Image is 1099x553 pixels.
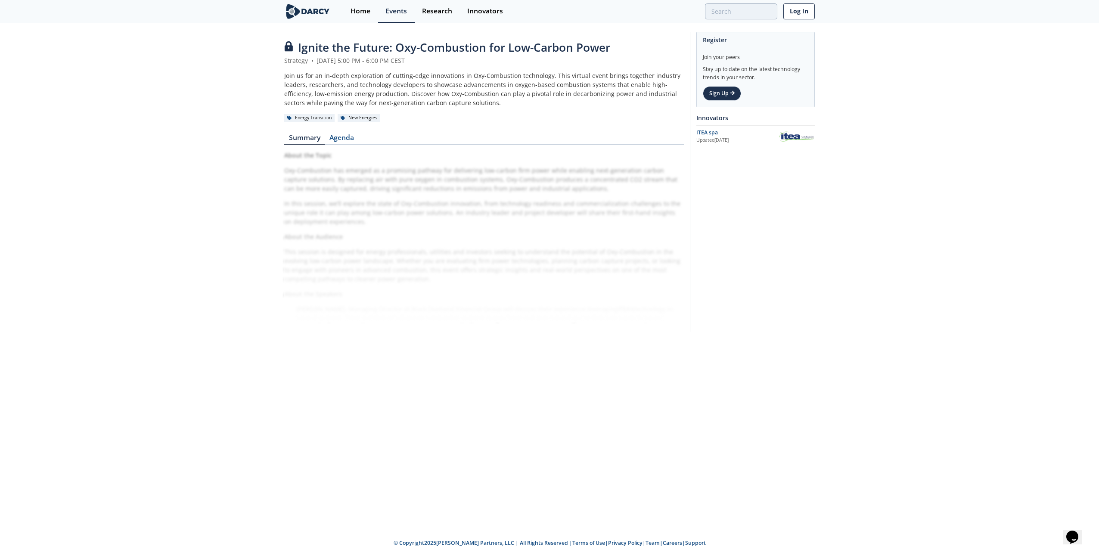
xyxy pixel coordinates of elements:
[703,32,808,47] div: Register
[696,137,779,144] div: Updated [DATE]
[284,4,331,19] img: logo-wide.svg
[422,8,452,15] div: Research
[338,114,380,122] div: New Energies
[284,114,335,122] div: Energy Transition
[608,539,643,547] a: Privacy Policy
[703,47,808,61] div: Join your peers
[646,539,660,547] a: Team
[284,71,684,107] div: Join us for an in-depth exploration of cutting-edge innovations in Oxy-Combustion technology. Thi...
[310,56,315,65] span: •
[696,129,815,144] a: ITEA spa Updated[DATE] ITEA spa
[705,3,777,19] input: Advanced Search
[572,539,605,547] a: Terms of Use
[685,539,706,547] a: Support
[703,61,808,81] div: Stay up to date on the latest technology trends in your sector.
[231,539,868,547] p: © Copyright 2025 [PERSON_NAME] Partners, LLC | All Rights Reserved | | | | |
[351,8,370,15] div: Home
[467,8,503,15] div: Innovators
[298,40,610,55] span: Ignite the Future: Oxy-Combustion for Low-Carbon Power
[385,8,407,15] div: Events
[696,110,815,125] div: Innovators
[696,129,779,137] div: ITEA spa
[783,3,815,19] a: Log In
[779,130,815,143] img: ITEA spa
[703,86,741,101] a: Sign Up
[1063,519,1090,544] iframe: chat widget
[284,134,325,145] a: Summary
[284,56,684,65] div: Strategy [DATE] 5:00 PM - 6:00 PM CEST
[325,134,358,145] a: Agenda
[663,539,682,547] a: Careers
